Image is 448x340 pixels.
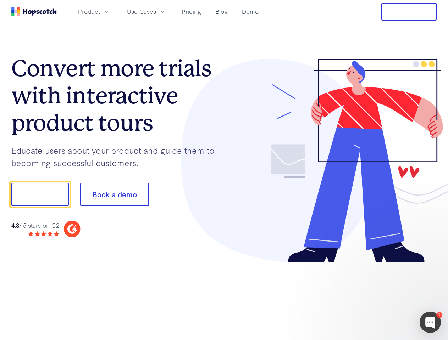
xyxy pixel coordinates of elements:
div: / 5 stars on G2 [11,221,59,230]
a: Demo [239,6,261,17]
span: Product [78,7,100,16]
button: Use Cases [123,6,170,17]
a: Pricing [179,6,204,17]
h1: Convert more trials with interactive product tours [11,55,224,136]
button: Product [74,6,114,17]
button: Free Trial [381,3,437,21]
a: Blog [212,6,231,17]
button: Book a demo [80,183,149,206]
button: Show me! [11,183,69,206]
strong: 4.8 [11,221,19,229]
p: Educate users about your product and guide them to becoming successful customers. [11,144,224,169]
a: Home [11,7,57,16]
div: 1 [436,312,442,318]
span: Use Cases [127,7,156,16]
